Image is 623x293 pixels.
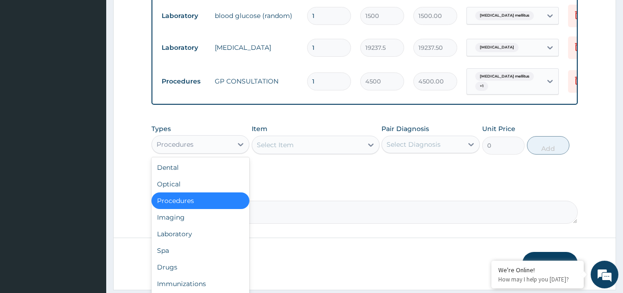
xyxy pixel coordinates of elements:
button: Add [527,136,569,155]
td: [MEDICAL_DATA] [210,38,302,57]
label: Unit Price [482,124,515,133]
td: blood glucose (random) [210,6,302,25]
label: Item [252,124,267,133]
div: Minimize live chat window [151,5,174,27]
div: Select Item [257,140,294,149]
td: Laboratory [157,39,210,56]
div: Select Diagnosis [387,140,441,149]
td: Procedures [157,73,210,90]
img: d_794563401_company_1708531726252_794563401 [17,46,37,69]
div: Optical [151,176,250,192]
label: Comment [151,188,578,196]
span: + 1 [475,82,488,91]
div: We're Online! [498,266,577,274]
label: Pair Diagnosis [381,124,429,133]
div: Chat with us now [48,52,155,64]
span: [MEDICAL_DATA] mellitus [475,11,534,20]
td: GP CONSULTATION [210,72,302,90]
label: Types [151,125,171,133]
textarea: Type your message and hit 'Enter' [5,195,176,227]
span: [MEDICAL_DATA] [475,43,519,52]
div: Spa [151,242,250,259]
div: Immunizations [151,275,250,292]
div: Imaging [151,209,250,226]
p: How may I help you today? [498,275,577,283]
span: [MEDICAL_DATA] mellitus [475,72,534,81]
div: Laboratory [151,226,250,242]
span: We're online! [54,88,127,181]
td: Laboratory [157,7,210,24]
div: Procedures [157,140,194,149]
div: Drugs [151,259,250,275]
div: Dental [151,159,250,176]
button: Submit [522,252,578,276]
div: Procedures [151,192,250,209]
